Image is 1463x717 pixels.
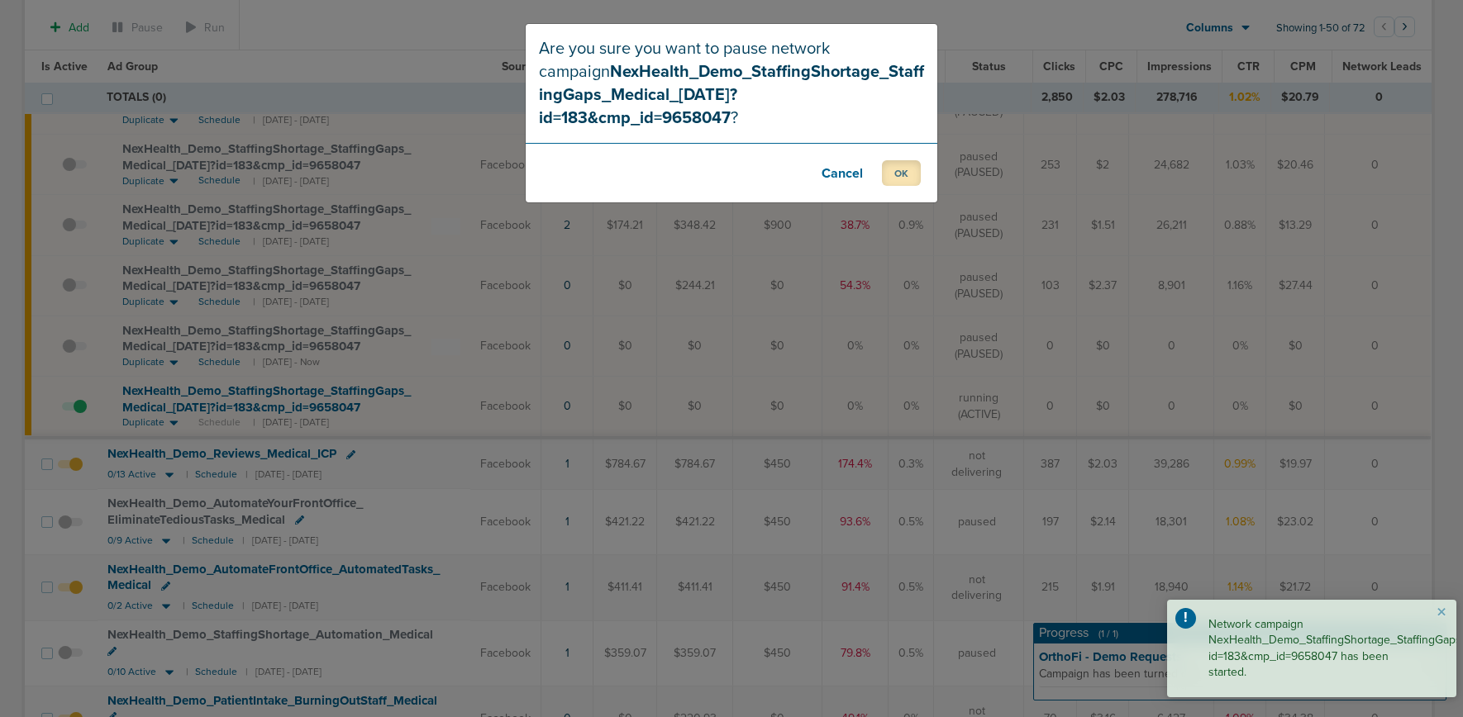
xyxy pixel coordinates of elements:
[1437,603,1446,623] button: Close
[539,62,924,128] strong: NexHealth_Demo_StaffingShortage_StaffingGaps_Medical_[DATE]?id=183&cmp_id=9658047
[526,24,937,143] div: Are you sure you want to pause network campaign ?
[809,160,875,186] button: Cancel
[1167,600,1456,697] div: Network campaign NexHealth_Demo_StaffingShortage_StaffingGaps_Medical_[DATE]?id=183&cmp_id=965804...
[882,160,921,186] button: OK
